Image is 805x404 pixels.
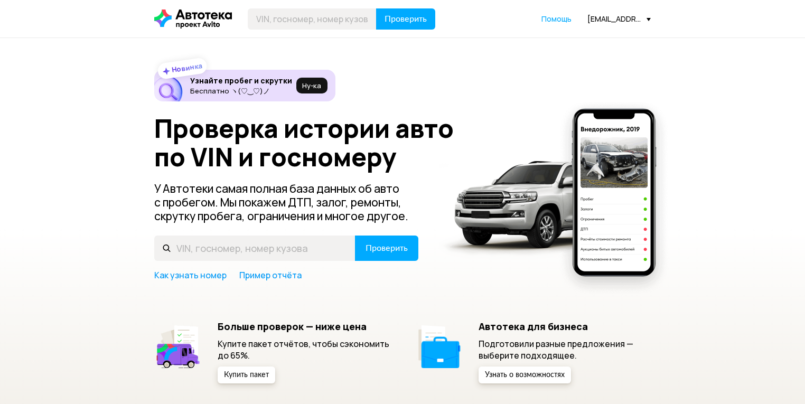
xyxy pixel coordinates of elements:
[154,114,470,171] h1: Проверка истории авто по VIN и госномеру
[366,244,408,252] span: Проверить
[541,14,572,24] a: Помощь
[218,321,390,332] h5: Больше проверок — ниже цена
[171,61,203,74] strong: Новинка
[154,269,227,281] a: Как узнать номер
[485,371,565,379] span: Узнать о возможностях
[190,76,292,86] h6: Узнайте пробег и скрутки
[154,236,355,261] input: VIN, госномер, номер кузова
[218,338,390,361] p: Купите пакет отчётов, чтобы сэкономить до 65%.
[239,269,302,281] a: Пример отчёта
[190,87,292,95] p: Бесплатно ヽ(♡‿♡)ノ
[218,367,275,383] button: Купить пакет
[587,14,651,24] div: [EMAIL_ADDRESS][DOMAIN_NAME]
[248,8,377,30] input: VIN, госномер, номер кузова
[224,371,269,379] span: Купить пакет
[385,15,427,23] span: Проверить
[355,236,418,261] button: Проверить
[376,8,435,30] button: Проверить
[154,182,419,223] p: У Автотеки самая полная база данных об авто с пробегом. Мы покажем ДТП, залог, ремонты, скрутку п...
[479,367,571,383] button: Узнать о возможностях
[479,321,651,332] h5: Автотека для бизнеса
[302,81,321,90] span: Ну‑ка
[479,338,651,361] p: Подготовили разные предложения — выберите подходящее.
